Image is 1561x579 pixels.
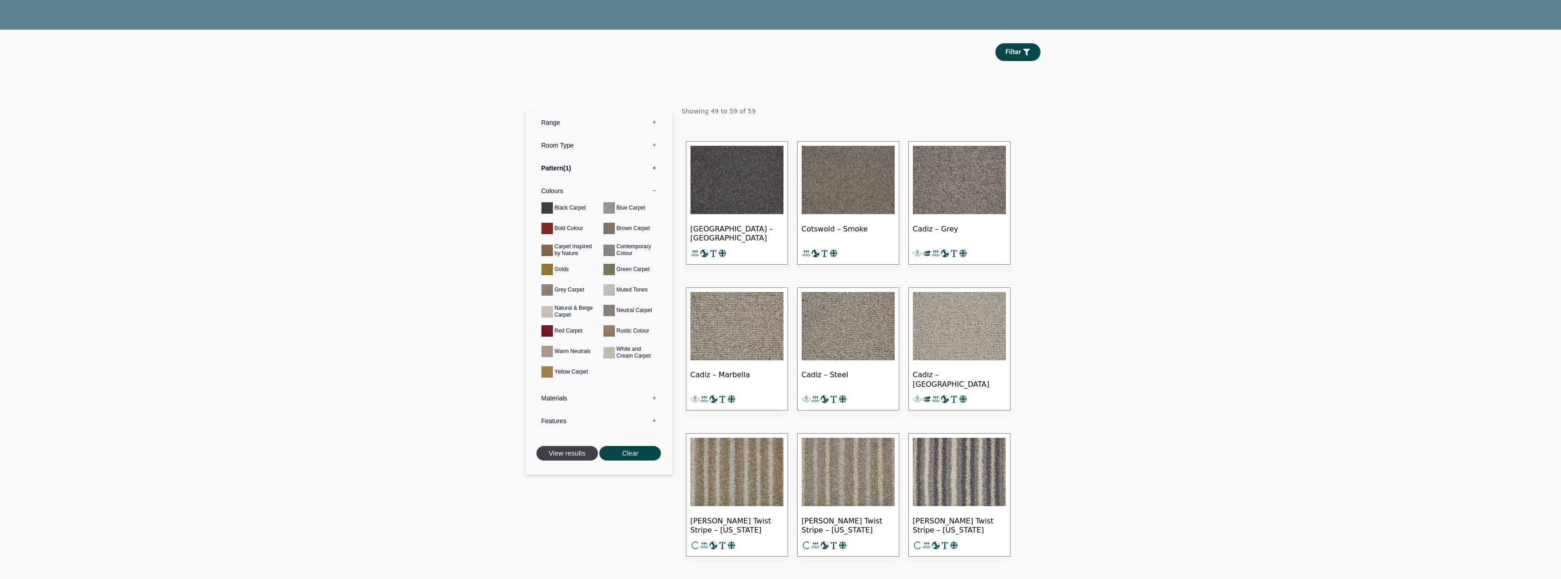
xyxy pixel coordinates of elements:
[802,363,895,395] span: Cadiz – Steel
[690,292,783,360] img: Cadiz-Marbella
[532,157,665,179] label: Pattern
[532,111,665,134] label: Range
[802,509,895,541] span: [PERSON_NAME] Twist Stripe – [US_STATE]
[913,363,1006,395] span: Cadiz – [GEOGRAPHIC_DATA]
[690,438,783,506] img: Tomkinson Twist stripe - Texas
[802,146,895,214] img: Cotswold - Smoke
[563,164,571,172] span: 1
[797,141,899,265] a: Cotswold - Smoke Cotswold – Smoke
[690,217,783,249] span: [GEOGRAPHIC_DATA] – [GEOGRAPHIC_DATA]
[908,433,1010,557] a: Tomkinson Twist - Idaho stripe [PERSON_NAME] Twist Stripe – [US_STATE]
[908,141,1010,265] a: Cadiz-Grey Cadiz – Grey
[913,438,1006,506] img: Tomkinson Twist - Idaho stripe
[690,363,783,395] span: Cadiz – Marbella
[532,410,665,432] label: Features
[686,433,788,557] a: Tomkinson Twist stripe - Texas [PERSON_NAME] Twist Stripe – [US_STATE]
[995,43,1041,61] a: Filter
[1005,49,1021,56] span: Filter
[908,287,1010,411] a: Cadiz-Cathedral Cadiz – [GEOGRAPHIC_DATA]
[536,446,598,461] button: View results
[690,509,783,541] span: [PERSON_NAME] Twist Stripe – [US_STATE]
[686,141,788,265] a: Cotswold - Pembroke [GEOGRAPHIC_DATA] – [GEOGRAPHIC_DATA]
[913,146,1006,214] img: Cadiz-Grey
[532,179,665,202] label: Colours
[797,287,899,411] a: Cadiz – Steel
[797,433,899,557] a: Tomkinson Twist - Tennessee stripe [PERSON_NAME] Twist Stripe – [US_STATE]
[913,217,1006,249] span: Cadiz – Grey
[690,146,783,214] img: Cotswold - Pembroke
[681,102,1034,120] p: Showing 49 to 59 of 59
[532,387,665,410] label: Materials
[532,134,665,157] label: Room Type
[913,292,1006,360] img: Cadiz-Cathedral
[599,446,661,461] button: Clear
[802,217,895,249] span: Cotswold – Smoke
[913,509,1006,541] span: [PERSON_NAME] Twist Stripe – [US_STATE]
[686,287,788,411] a: Cadiz-Marbella Cadiz – Marbella
[802,438,895,506] img: Tomkinson Twist - Tennessee stripe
